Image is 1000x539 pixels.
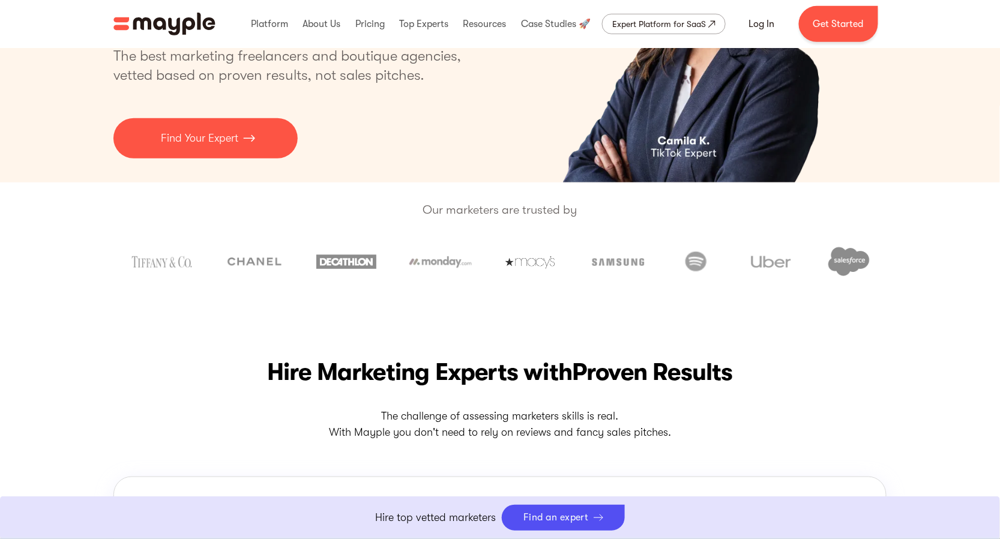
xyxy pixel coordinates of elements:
[248,5,291,43] div: Platform
[799,6,878,42] a: Get Started
[113,13,215,35] img: Mayple logo
[602,14,726,34] a: Expert Platform for SaaS
[300,5,344,43] div: About Us
[113,118,298,158] a: Find Your Expert
[113,355,887,389] h2: Hire Marketing Experts with
[396,5,451,43] div: Top Experts
[612,17,706,31] div: Expert Platform for SaaS
[113,408,887,441] p: The challenge of assessing marketers skills is real. With Mayple you don't need to rely on review...
[460,5,510,43] div: Resources
[572,358,733,386] span: Proven Results
[735,10,789,38] a: Log In
[352,5,388,43] div: Pricing
[161,130,238,146] p: Find Your Expert
[113,13,215,35] a: home
[113,46,475,85] p: The best marketing freelancers and boutique agencies, vetted based on proven results, not sales p...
